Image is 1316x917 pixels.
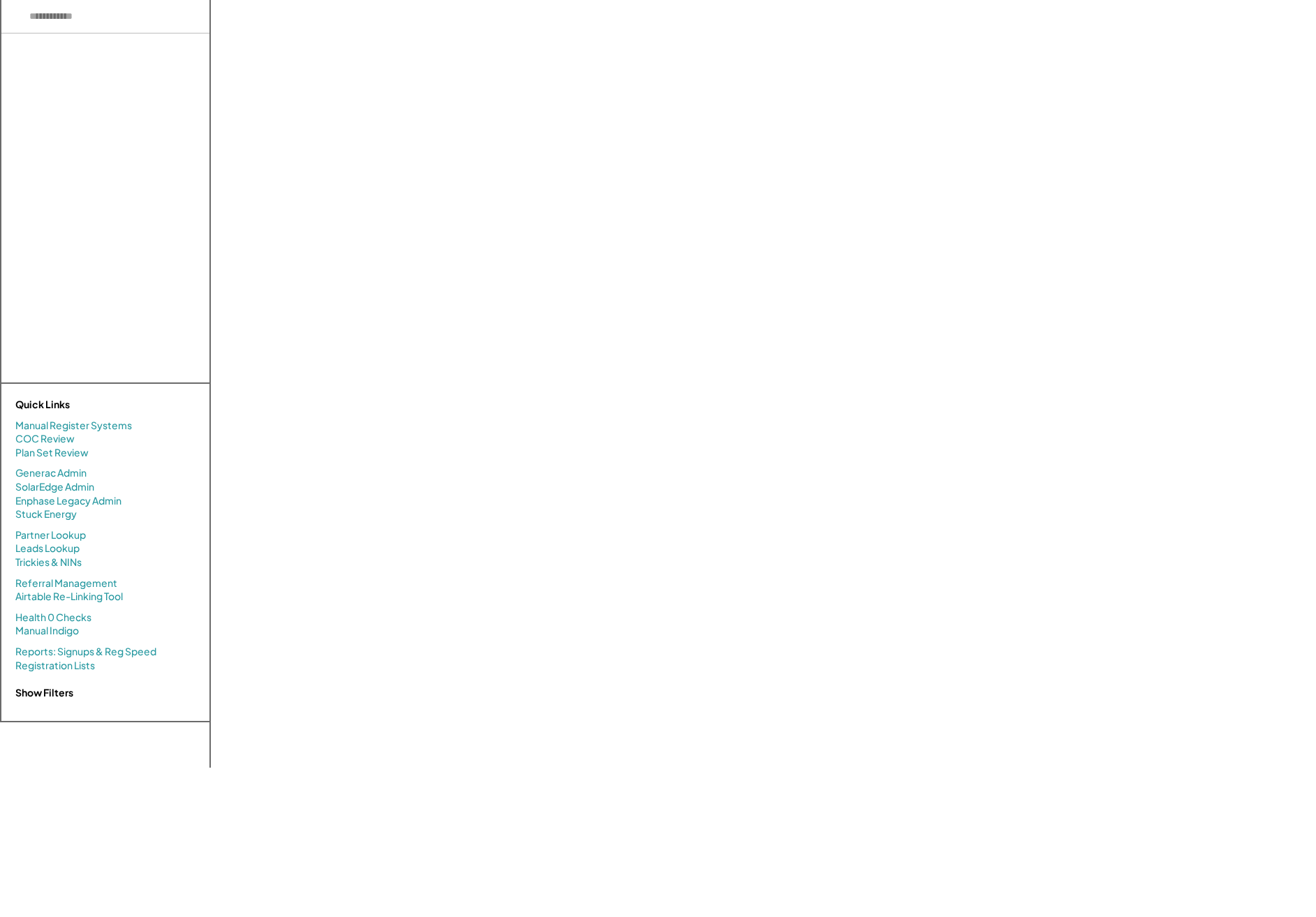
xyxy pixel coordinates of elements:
a: Enphase Legacy Admin [15,494,121,508]
a: Referral Management [15,576,117,590]
div: Quick Links [15,398,155,412]
a: Registration Lists [15,659,95,673]
a: Partner Lookup [15,528,86,542]
a: Trickies & NINs [15,556,82,569]
a: Health 0 Checks [15,611,91,625]
a: Plan Set Review [15,446,89,460]
a: Manual Register Systems [15,419,132,433]
a: COC Review [15,432,75,446]
a: Reports: Signups & Reg Speed [15,645,156,659]
a: Airtable Re-Linking Tool [15,590,123,604]
a: SolarEdge Admin [15,480,94,494]
a: Leads Lookup [15,542,80,556]
a: Manual Indigo [15,624,79,638]
strong: Show Filters [15,686,73,699]
a: Generac Admin [15,466,87,480]
a: Stuck Energy [15,507,77,521]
